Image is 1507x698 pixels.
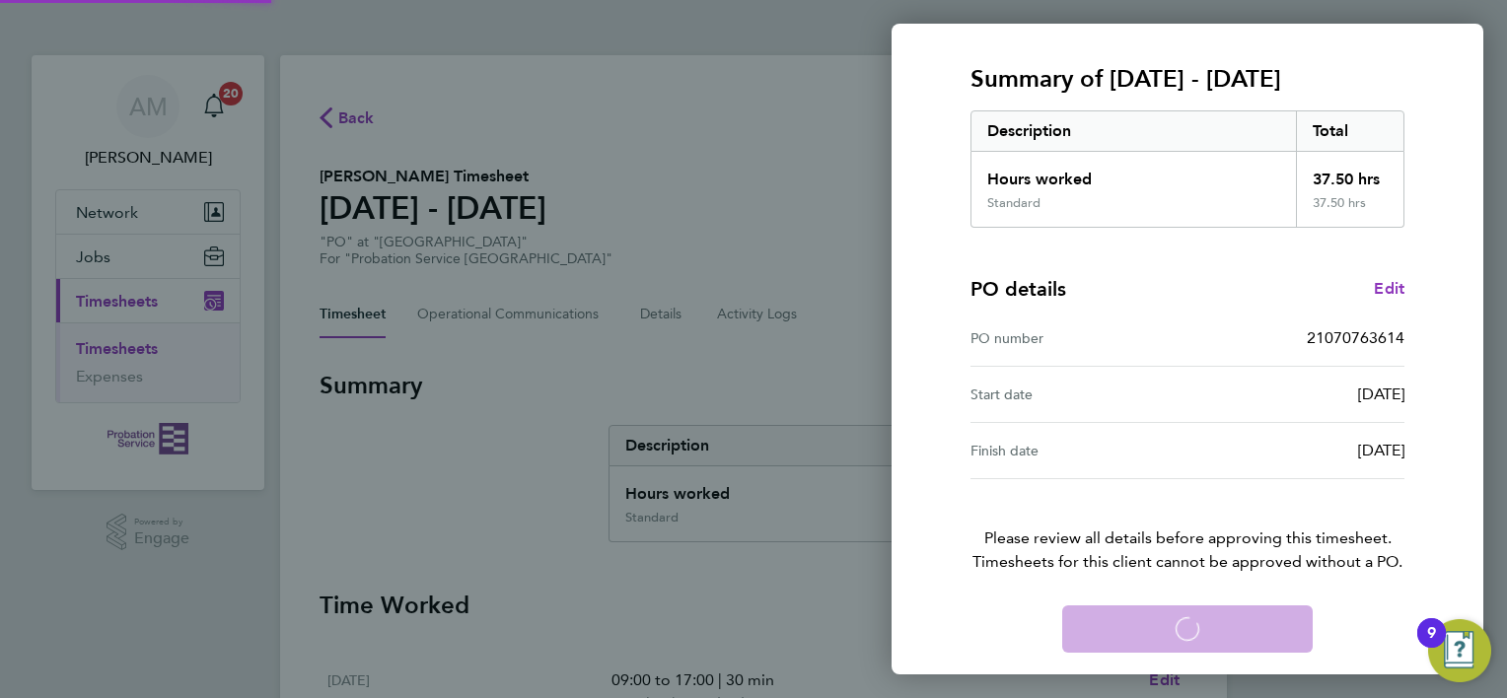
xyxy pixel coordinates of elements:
[970,63,1404,95] h3: Summary of [DATE] - [DATE]
[947,479,1428,574] p: Please review all details before approving this timesheet.
[970,275,1066,303] h4: PO details
[1296,152,1404,195] div: 37.50 hrs
[1374,279,1404,298] span: Edit
[987,195,1041,211] div: Standard
[971,111,1296,151] div: Description
[970,383,1187,406] div: Start date
[1307,328,1404,347] span: 21070763614
[1296,111,1404,151] div: Total
[1187,439,1404,462] div: [DATE]
[971,152,1296,195] div: Hours worked
[1374,277,1404,301] a: Edit
[970,439,1187,462] div: Finish date
[1296,195,1404,227] div: 37.50 hrs
[1187,383,1404,406] div: [DATE]
[1427,633,1436,659] div: 9
[970,110,1404,228] div: Summary of 22 - 28 Sep 2025
[1428,619,1491,682] button: Open Resource Center, 9 new notifications
[970,326,1187,350] div: PO number
[947,550,1428,574] span: Timesheets for this client cannot be approved without a PO.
